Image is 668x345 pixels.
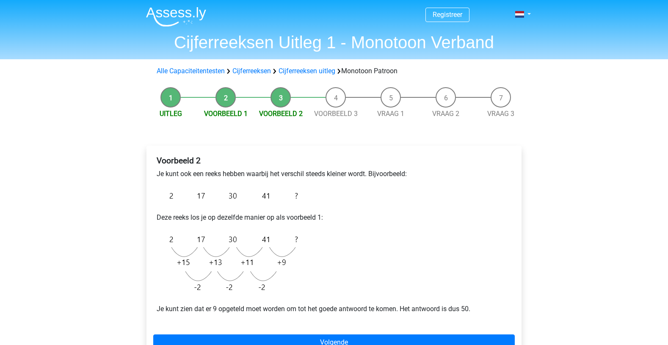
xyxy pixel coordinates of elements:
b: Voorbeeld 2 [157,156,201,166]
p: Je kunt ook een reeks hebben waarbij het verschil steeds kleiner wordt. Bijvoorbeeld: [157,169,511,179]
a: Voorbeeld 2 [259,110,303,118]
img: Monotonous_Example_2_2.png [157,229,302,297]
img: Monotonous_Example_2.png [157,186,302,206]
a: Alle Capaciteitentesten [157,67,225,75]
a: Cijferreeksen [232,67,271,75]
img: Assessly [146,7,206,27]
a: Vraag 3 [487,110,514,118]
a: Vraag 1 [377,110,404,118]
a: Cijferreeksen uitleg [279,67,335,75]
p: Deze reeks los je op dezelfde manier op als voorbeeld 1: [157,213,511,223]
a: Voorbeeld 3 [314,110,358,118]
h1: Cijferreeksen Uitleg 1 - Monotoon Verband [139,32,529,52]
a: Vraag 2 [432,110,459,118]
div: Monotoon Patroon [153,66,515,76]
a: Uitleg [160,110,182,118]
p: Je kunt zien dat er 9 opgeteld moet worden om tot het goede antwoord te komen. Het antwoord is du... [157,304,511,314]
a: Registreer [433,11,462,19]
a: Voorbeeld 1 [204,110,248,118]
